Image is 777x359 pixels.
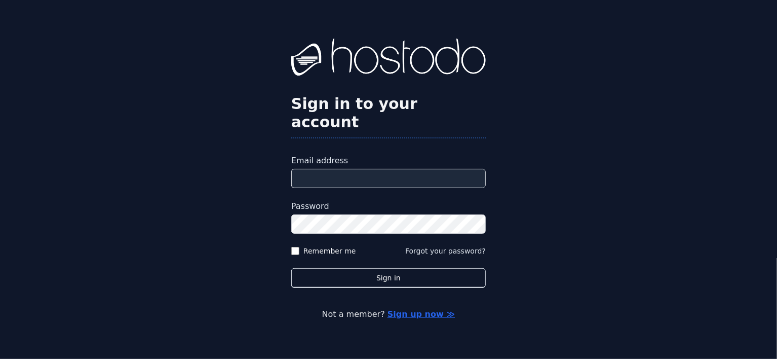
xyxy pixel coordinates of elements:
p: Not a member? [49,308,728,320]
label: Remember me [303,246,356,256]
button: Forgot your password? [405,246,486,256]
a: Sign up now ≫ [387,309,455,319]
label: Password [291,200,486,212]
label: Email address [291,155,486,167]
img: Hostodo [291,39,486,79]
button: Sign in [291,268,486,288]
h2: Sign in to your account [291,95,486,131]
